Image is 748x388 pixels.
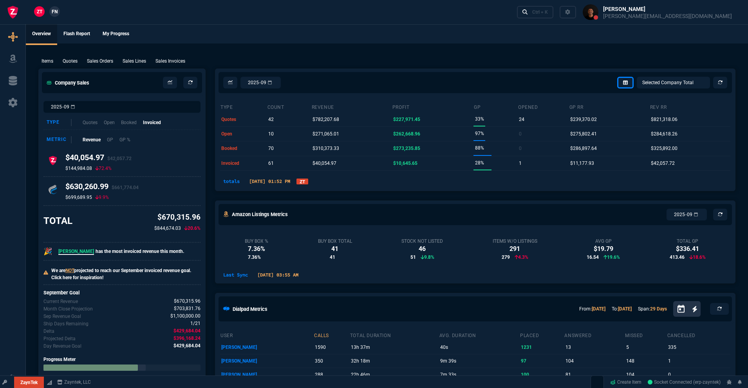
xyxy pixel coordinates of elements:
[95,194,109,200] p: 9.9%
[63,58,78,65] p: Quotes
[670,254,685,261] span: 413.46
[626,342,666,353] p: 5
[521,342,563,353] p: 1231
[475,157,484,168] p: 28%
[245,238,268,244] div: Buy Box %
[351,369,438,380] p: 22h 46m
[570,143,597,154] p: $286,897.64
[626,369,666,380] p: 104
[668,342,729,353] p: 335
[166,335,201,342] p: spec.value
[220,126,267,141] td: open
[393,158,417,169] p: $10,645.65
[607,376,645,388] a: Create Item
[121,119,137,126] p: Booked
[184,225,201,232] p: 20.6%
[220,101,267,112] th: type
[143,119,161,126] p: Invoiced
[246,178,293,185] p: [DATE] 01:52 PM
[315,356,348,366] p: 350
[254,271,302,278] p: [DATE] 03:55 AM
[173,342,201,350] span: Delta divided by the remaining ship days.
[401,244,443,254] div: 46
[167,298,201,305] p: spec.value
[170,312,201,320] span: Company Revenue Goal for Sep.
[47,119,72,126] div: Type
[220,141,267,156] td: booked
[43,290,201,296] h6: September Goal
[651,158,675,169] p: $42,057.72
[167,305,201,312] p: spec.value
[592,306,605,312] a: [DATE]
[612,305,632,312] p: To:
[651,114,678,125] p: $821,318.06
[521,356,563,366] p: 97
[183,320,201,327] p: spec.value
[570,158,594,169] p: $11,177.93
[676,303,692,315] button: Open calendar
[421,254,434,261] p: 9.8%
[569,101,650,112] th: GP RR
[566,342,624,353] p: 13
[296,179,308,184] a: ZT
[57,23,96,45] a: Flash Report
[493,244,537,254] div: 291
[311,101,392,112] th: revenue
[564,329,625,340] th: answered
[650,101,730,112] th: Rev RR
[65,182,139,194] h4: $630,260.99
[268,128,274,139] p: 10
[393,128,420,139] p: $262,668.96
[112,185,139,190] span: $661,774.04
[43,335,76,342] p: The difference between the current month's Revenue goal and projected month-end.
[440,356,519,366] p: 9m 39s
[43,320,89,327] p: Out of 21 ship days in Sep - there are 1 remaining.
[83,136,101,143] p: Revenue
[351,342,438,353] p: 13h 37m
[174,298,201,305] span: Revenue for Sep.
[493,238,537,244] div: Items w/o Listings
[163,312,201,320] p: spec.value
[570,128,597,139] p: $275,802.41
[566,369,624,380] p: 81
[65,165,92,171] p: $144,984.08
[351,356,438,366] p: 32h 18m
[173,335,201,342] span: The difference between the current month's Revenue goal and projected month-end.
[51,267,201,281] p: We are projected to reach our September invoiced revenue goal. Click here for inspiration!
[43,343,81,350] p: Delta divided by the remaining ship days.
[515,254,528,261] p: 4.3%
[65,194,92,200] p: $699,689.95
[392,101,473,112] th: Profit
[43,246,52,257] p: 🎉
[475,128,484,139] p: 97%
[315,342,348,353] p: 1590
[648,379,721,386] a: T7c8B9mXFz2PvS4uAAC2
[313,143,339,154] p: $310,373.33
[233,305,267,313] h5: Dialpad Metrics
[43,313,81,320] p: Company Revenue Goal for Sep.
[37,8,42,15] span: ZT
[174,305,201,312] span: Uses current month's data to project the month's close.
[651,143,678,154] p: $325,892.00
[190,320,201,327] span: Out of 21 ship days in Sep - there are 1 remaining.
[313,114,339,125] p: $782,207.68
[440,369,519,380] p: 7m 33s
[521,369,563,380] p: 100
[268,114,274,125] p: 42
[220,178,243,185] p: totals
[618,306,632,312] a: [DATE]
[95,165,112,171] p: 72.4%
[587,238,620,244] div: Avg GP
[155,58,185,65] p: Sales Invoices
[26,23,57,45] a: Overview
[220,156,267,170] td: invoiced
[65,153,132,165] h4: $40,054.97
[221,356,313,366] p: [PERSON_NAME]
[220,329,314,340] th: user
[65,268,74,273] span: NOT
[638,305,667,312] p: Span:
[689,254,706,261] p: 18.6%
[83,119,98,126] p: Quotes
[104,119,115,126] p: Open
[220,112,267,126] td: quotes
